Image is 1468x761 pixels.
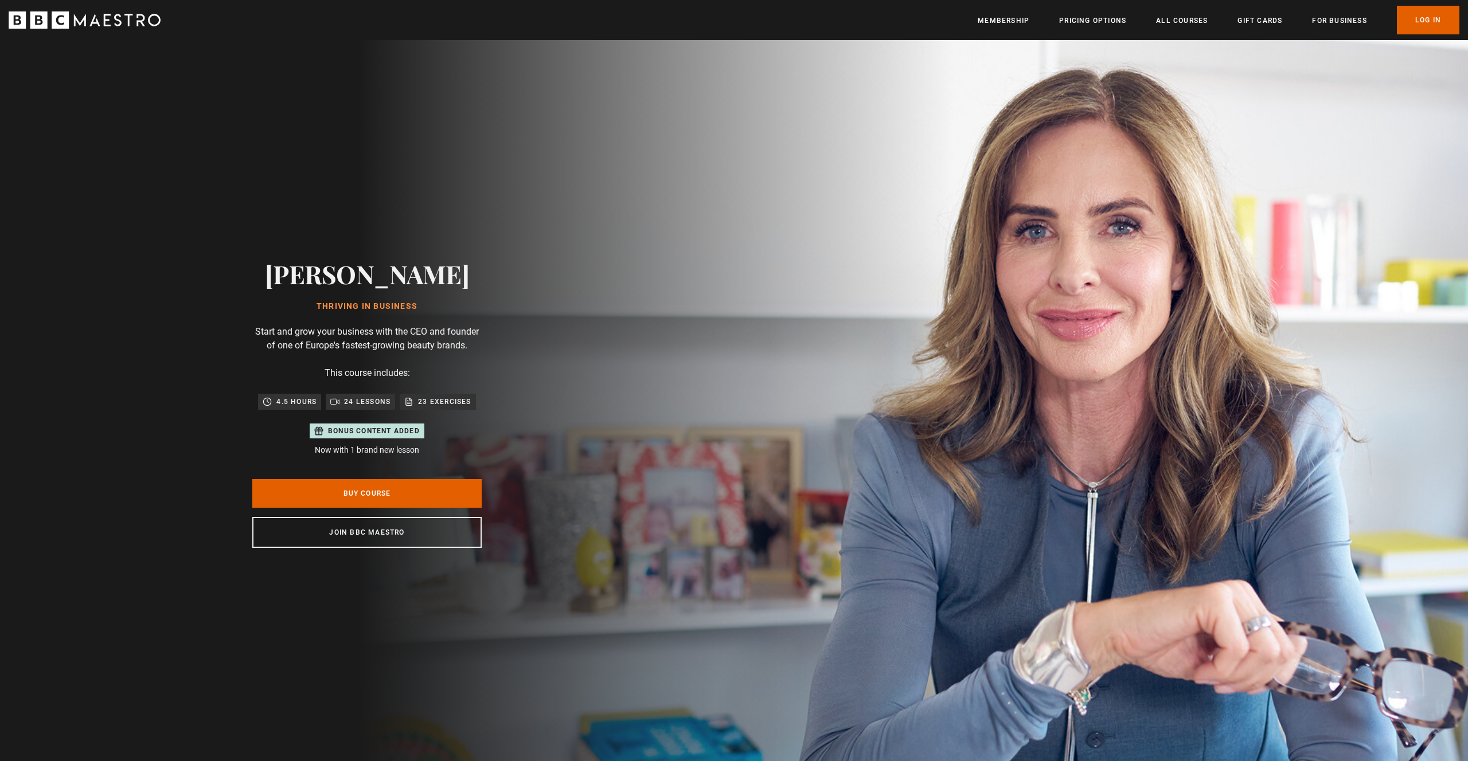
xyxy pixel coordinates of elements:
a: Join BBC Maestro [252,517,482,548]
p: 24 lessons [344,396,391,407]
p: Now with 1 brand new lesson [310,444,424,456]
a: Log In [1397,6,1459,34]
a: Buy Course [252,479,482,508]
p: Bonus content added [328,426,420,436]
h1: Thriving in Business [265,302,470,311]
a: All Courses [1156,15,1208,26]
p: This course includes: [325,366,410,380]
h2: [PERSON_NAME] [265,259,470,288]
a: Gift Cards [1237,15,1282,26]
a: Pricing Options [1059,15,1126,26]
svg: BBC Maestro [9,11,161,29]
nav: Primary [978,6,1459,34]
a: Membership [978,15,1029,26]
p: 23 exercises [418,396,471,407]
p: 4.5 hours [276,396,317,407]
p: Start and grow your business with the CEO and founder of one of Europe's fastest-growing beauty b... [252,325,482,352]
a: For business [1312,15,1367,26]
